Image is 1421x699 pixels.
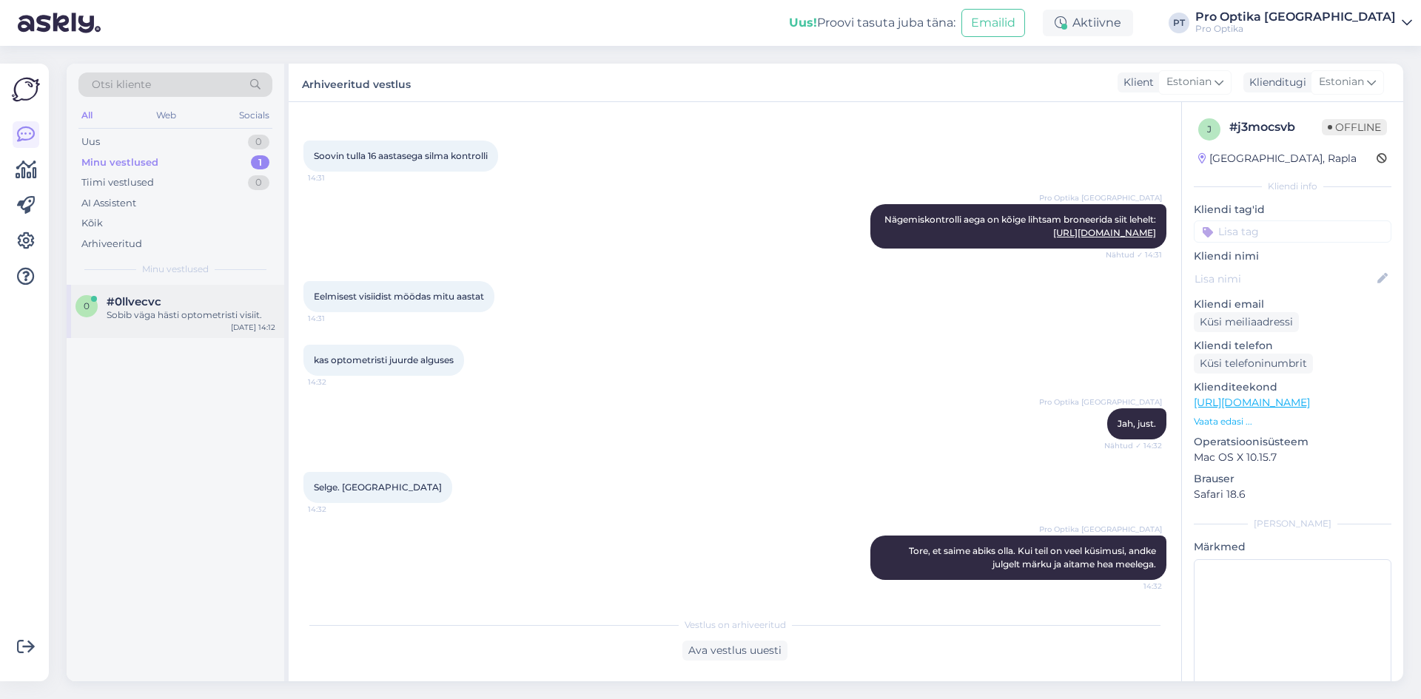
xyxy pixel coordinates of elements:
[1194,434,1391,450] p: Operatsioonisüsteem
[1194,415,1391,428] p: Vaata edasi ...
[909,545,1158,570] span: Tore, et saime abiks olla. Kui teil on veel küsimusi, andke julgelt märku ja aitame hea meelega.
[12,75,40,104] img: Askly Logo
[92,77,151,92] span: Otsi kliente
[142,263,209,276] span: Minu vestlused
[1322,119,1387,135] span: Offline
[231,322,275,333] div: [DATE] 14:12
[1194,180,1391,193] div: Kliendi info
[314,354,454,365] span: kas optometristi juurde alguses
[789,16,817,30] b: Uus!
[236,106,272,125] div: Socials
[84,300,90,311] span: 0
[1104,440,1162,451] span: Nähtud ✓ 14:32
[81,196,136,211] div: AI Assistent
[1194,517,1391,530] div: [PERSON_NAME]
[1194,539,1391,555] p: Märkmed
[1229,118,1322,136] div: # j3mocsvb
[1243,75,1306,90] div: Klienditugi
[1053,227,1156,238] a: [URL][DOMAIN_NAME]
[1194,297,1391,312] p: Kliendi email
[789,14,955,32] div: Proovi tasuta juba täna:
[1169,13,1189,33] div: PT
[1195,23,1396,35] div: Pro Optika
[1319,74,1364,90] span: Estonian
[1118,418,1156,429] span: Jah, just.
[1194,312,1299,332] div: Küsi meiliaadressi
[1194,379,1391,395] p: Klienditeekond
[81,155,158,170] div: Minu vestlused
[153,106,179,125] div: Web
[1195,11,1396,23] div: Pro Optika [GEOGRAPHIC_DATA]
[314,150,488,161] span: Soovin tulla 16 aastasega silma kontrolli
[682,641,787,661] div: Ava vestlus uuesti
[308,313,363,324] span: 14:31
[1106,249,1162,260] span: Nähtud ✓ 14:31
[78,106,95,125] div: All
[1194,450,1391,465] p: Mac OS X 10.15.7
[1118,75,1154,90] div: Klient
[1106,581,1162,592] span: 14:32
[1043,10,1133,36] div: Aktiivne
[1194,471,1391,487] p: Brauser
[251,155,269,170] div: 1
[81,216,103,231] div: Kõik
[1194,396,1310,409] a: [URL][DOMAIN_NAME]
[314,291,484,302] span: Eelmisest visiidist möödas mitu aastat
[302,72,411,92] label: Arhiveeritud vestlus
[1194,249,1391,264] p: Kliendi nimi
[1194,487,1391,502] p: Safari 18.6
[81,175,154,190] div: Tiimi vestlused
[107,295,161,308] span: #0llvecvc
[308,172,363,183] span: 14:31
[1166,74,1212,90] span: Estonian
[308,376,363,388] span: 14:32
[1195,271,1374,287] input: Lisa nimi
[1198,151,1357,166] div: [GEOGRAPHIC_DATA], Rapla
[1039,524,1162,535] span: Pro Optika [GEOGRAPHIC_DATA]
[314,482,442,493] span: Selge. [GEOGRAPHIC_DATA]
[1195,11,1412,35] a: Pro Optika [GEOGRAPHIC_DATA]Pro Optika
[1194,338,1391,354] p: Kliendi telefon
[884,214,1156,238] span: Nägemiskontrolli aega on kõige lihtsam broneerida siit lehelt:
[107,308,275,322] div: Sobib väga hästi optometristi visiit.
[248,135,269,149] div: 0
[1039,396,1162,408] span: Pro Optika [GEOGRAPHIC_DATA]
[685,618,786,632] span: Vestlus on arhiveeritud
[961,9,1025,37] button: Emailid
[1194,354,1313,374] div: Küsi telefoninumbrit
[1039,192,1162,203] span: Pro Optika [GEOGRAPHIC_DATA]
[1207,124,1212,135] span: j
[248,175,269,190] div: 0
[308,504,363,515] span: 14:32
[81,135,100,149] div: Uus
[1194,202,1391,217] p: Kliendi tag'id
[81,237,142,251] div: Arhiveeritud
[1194,220,1391,243] input: Lisa tag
